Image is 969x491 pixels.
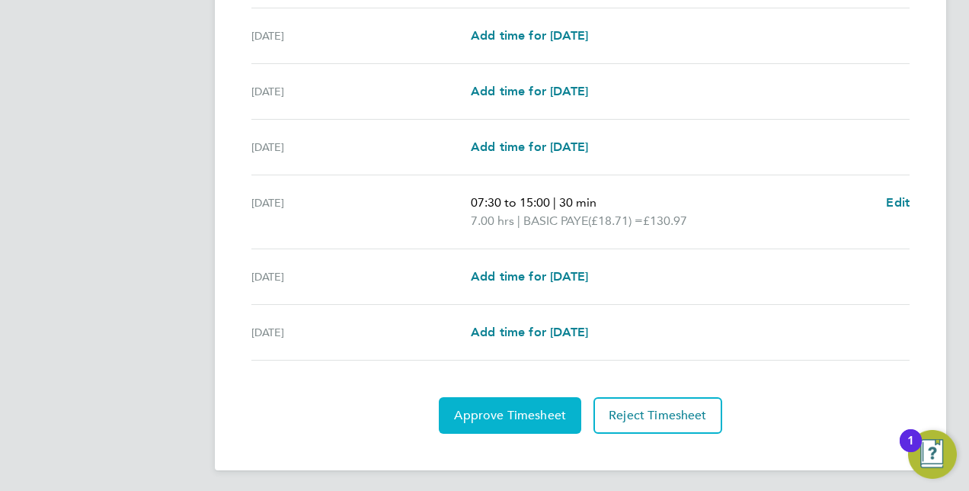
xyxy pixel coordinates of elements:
[251,27,471,45] div: [DATE]
[471,28,588,43] span: Add time for [DATE]
[471,84,588,98] span: Add time for [DATE]
[471,323,588,342] a: Add time for [DATE]
[471,82,588,101] a: Add time for [DATE]
[471,269,588,284] span: Add time for [DATE]
[517,213,520,228] span: |
[907,441,914,461] div: 1
[593,397,722,434] button: Reject Timesheet
[454,408,566,423] span: Approve Timesheet
[886,194,910,212] a: Edit
[471,195,550,210] span: 07:30 to 15:00
[588,213,643,228] span: (£18.71) =
[251,138,471,156] div: [DATE]
[471,325,588,339] span: Add time for [DATE]
[643,213,687,228] span: £130.97
[251,323,471,342] div: [DATE]
[251,194,471,230] div: [DATE]
[471,268,588,286] a: Add time for [DATE]
[559,195,596,210] span: 30 min
[251,82,471,101] div: [DATE]
[471,140,588,154] span: Add time for [DATE]
[553,195,556,210] span: |
[908,430,957,479] button: Open Resource Center, 1 new notification
[609,408,707,423] span: Reject Timesheet
[471,138,588,156] a: Add time for [DATE]
[886,195,910,210] span: Edit
[471,213,514,228] span: 7.00 hrs
[439,397,581,434] button: Approve Timesheet
[251,268,471,286] div: [DATE]
[471,27,588,45] a: Add time for [DATE]
[523,212,588,230] span: BASIC PAYE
